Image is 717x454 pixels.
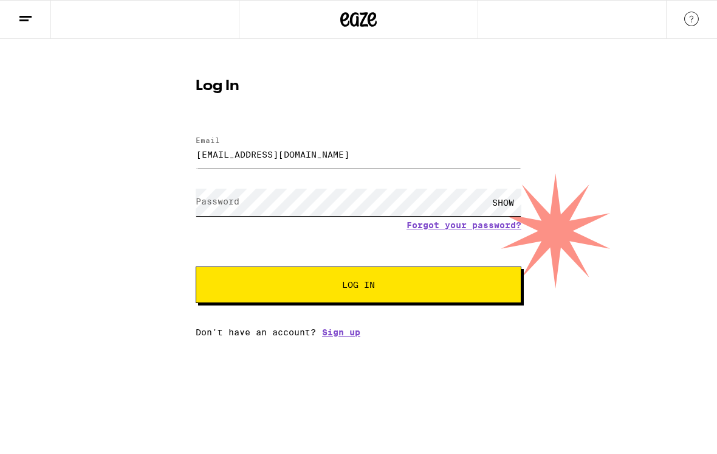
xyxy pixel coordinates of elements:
[196,136,220,144] label: Email
[196,327,521,337] div: Don't have an account?
[485,189,521,216] div: SHOW
[342,281,375,289] span: Log In
[196,197,239,206] label: Password
[196,79,521,94] h1: Log In
[196,141,521,168] input: Email
[7,9,87,18] span: Hi. Need any help?
[407,220,521,230] a: Forgot your password?
[196,267,521,303] button: Log In
[322,327,360,337] a: Sign up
